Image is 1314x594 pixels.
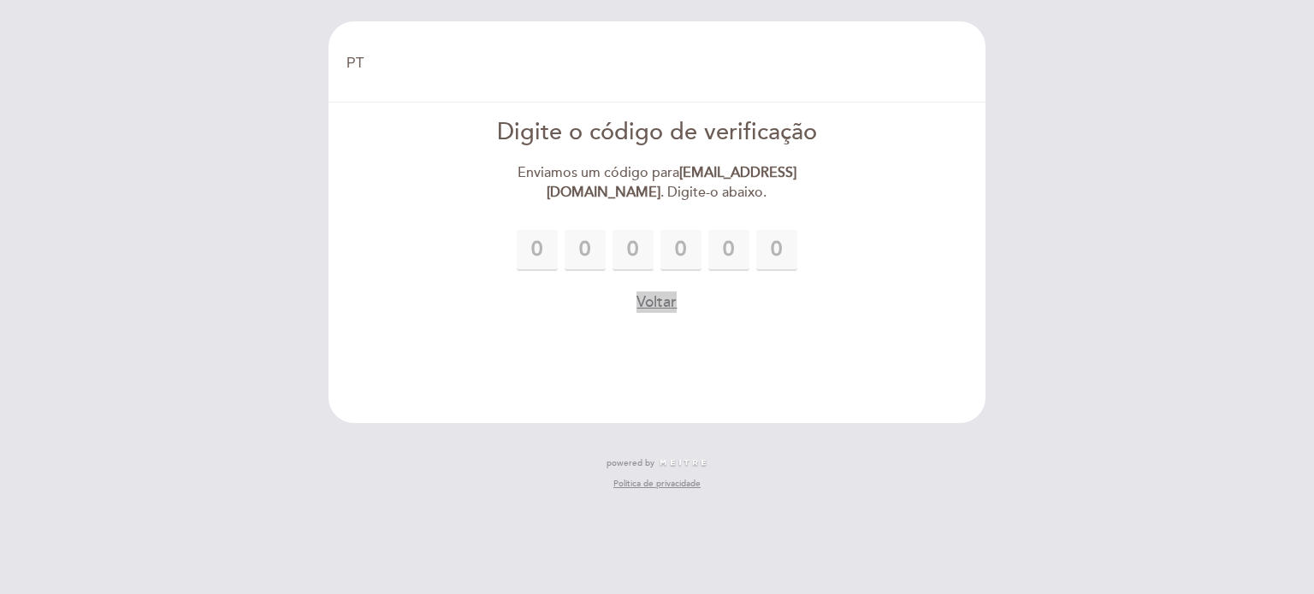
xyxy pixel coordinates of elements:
input: 0 [660,230,701,271]
a: powered by [607,457,707,469]
strong: [EMAIL_ADDRESS][DOMAIN_NAME] [547,164,796,201]
input: 0 [756,230,797,271]
a: Política de privacidade [613,478,701,490]
img: MEITRE [659,459,707,468]
span: powered by [607,457,654,469]
input: 0 [565,230,606,271]
input: 0 [613,230,654,271]
button: Voltar [636,291,677,313]
div: Digite o código de verificação [461,116,854,150]
input: 0 [708,230,749,271]
input: 0 [517,230,558,271]
div: Enviamos um código para . Digite-o abaixo. [461,163,854,203]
